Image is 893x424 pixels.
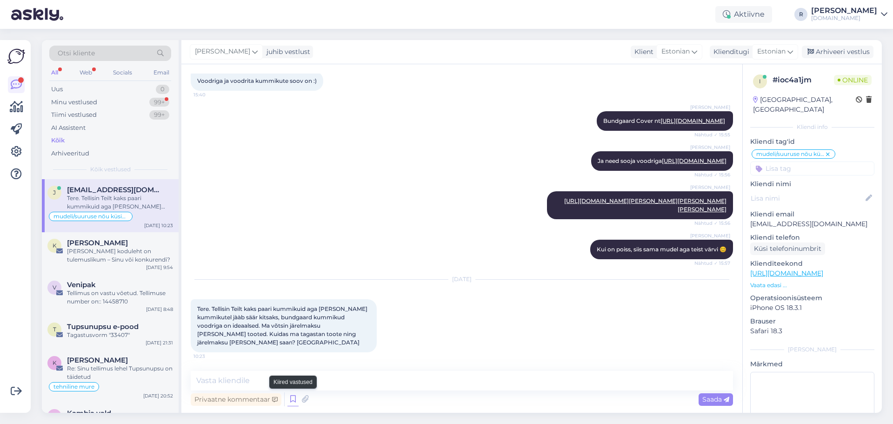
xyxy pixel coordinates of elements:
div: [DOMAIN_NAME] [811,14,877,22]
span: [PERSON_NAME] [690,232,730,239]
div: 99+ [149,110,169,120]
div: Klient [631,47,653,57]
span: V [53,284,56,291]
a: [URL][DOMAIN_NAME][PERSON_NAME][PERSON_NAME][PERSON_NAME] [564,197,726,213]
span: Kambja vald [67,409,111,417]
div: juhib vestlust [263,47,310,57]
p: Klienditeekond [750,259,874,269]
span: Estonian [757,47,786,57]
div: Arhiveeritud [51,149,89,158]
small: Kiired vastused [273,378,313,386]
span: [PERSON_NAME] [690,104,730,111]
a: [URL][DOMAIN_NAME] [662,157,726,164]
input: Lisa nimi [751,193,864,203]
span: 10:23 [193,353,228,360]
span: [PERSON_NAME] [195,47,250,57]
div: 99+ [149,98,169,107]
div: Arhiveeri vestlus [802,46,873,58]
span: tehniline mure [53,384,94,390]
span: mudeli/suuruse nõu küsimine [756,151,825,157]
span: j [53,189,56,196]
span: Katre Kruse [67,239,128,247]
div: Aktiivne [715,6,772,23]
div: All [49,67,60,79]
span: T [53,326,56,333]
a: [URL][DOMAIN_NAME] [750,269,823,277]
div: [DATE] [191,275,733,283]
input: Lisa tag [750,162,874,175]
span: Tere. Tellisin Teilt kaks paari kummikuid aga [PERSON_NAME] kummikutel jààb säär kitsaks, bundgaa... [197,305,369,346]
div: 0 [156,85,169,94]
span: K [53,359,57,366]
img: Askly Logo [7,47,25,65]
span: Nähtud ✓ 15:56 [694,220,730,227]
span: Kõik vestlused [90,165,131,174]
span: Tupsunupsu e-pood [67,323,139,331]
span: mudeli/suuruse nõu küsimine [53,214,128,219]
span: K [53,242,57,249]
div: Tellimus on vastu võetud. Tellimuse number on:: 14458710 [67,289,173,306]
span: janndra.saar@gmail.com [67,186,164,194]
div: Minu vestlused [51,98,97,107]
div: Uus [51,85,63,94]
div: [PERSON_NAME] [750,345,874,354]
p: Operatsioonisüsteem [750,293,874,303]
p: Kliendi telefon [750,233,874,242]
span: Nähtud ✓ 15:55 [694,131,730,138]
div: [DATE] 21:31 [146,339,173,346]
div: Küsi telefoninumbrit [750,242,825,255]
p: Märkmed [750,359,874,369]
div: [DATE] 9:54 [146,264,173,271]
span: Otsi kliente [58,48,95,58]
div: # ioc4a1jm [773,74,834,86]
span: Katrin Šigajeva [67,356,128,364]
div: Web [78,67,94,79]
p: Kliendi email [750,209,874,219]
div: Kõik [51,136,65,145]
div: [PERSON_NAME] koduleht on tulemuslikum – Sinu või konkurendi? [67,247,173,264]
div: [DATE] 10:23 [144,222,173,229]
div: AI Assistent [51,123,86,133]
span: Nähtud ✓ 15:56 [694,171,730,178]
div: Privaatne kommentaar [191,393,281,406]
p: Kliendi tag'id [750,137,874,147]
div: Socials [111,67,134,79]
span: Voodriga ja voodrita kummikute soov on :) [197,77,317,84]
span: Kui on poiss, siis sama mudel aga teist värvi 😊 [597,246,726,253]
span: Online [834,75,872,85]
span: K [53,412,57,419]
div: [PERSON_NAME] [811,7,877,14]
p: Brauser [750,316,874,326]
span: 15:40 [193,91,228,98]
p: Kliendi nimi [750,179,874,189]
div: Klienditugi [710,47,749,57]
div: Tiimi vestlused [51,110,97,120]
div: [GEOGRAPHIC_DATA], [GEOGRAPHIC_DATA] [753,95,856,114]
div: Re: Sinu tellimus lehel Tupsunupsu on täidetud [67,364,173,381]
div: R [794,8,807,21]
p: Vaata edasi ... [750,281,874,289]
span: [PERSON_NAME] [690,184,730,191]
div: Tere. Tellisin Teilt kaks paari kummikuid aga [PERSON_NAME] kummikutel jààb säär kitsaks, bundgaa... [67,194,173,211]
span: [PERSON_NAME] [690,144,730,151]
p: Safari 18.3 [750,326,874,336]
span: Saada [702,395,729,404]
a: [PERSON_NAME][DOMAIN_NAME] [811,7,887,22]
span: Bundgaard Cover nt [603,117,726,124]
div: [DATE] 20:52 [143,392,173,399]
div: Tagastusvorm "33407" [67,331,173,339]
a: [URL][DOMAIN_NAME] [660,117,725,124]
span: Nähtud ✓ 15:57 [694,260,730,267]
div: Kliendi info [750,123,874,131]
span: Estonian [661,47,690,57]
p: iPhone OS 18.3.1 [750,303,874,313]
div: Email [152,67,171,79]
p: [EMAIL_ADDRESS][DOMAIN_NAME] [750,219,874,229]
span: Venipak [67,281,96,289]
span: i [759,78,761,85]
div: [DATE] 8:48 [146,306,173,313]
span: Ja need sooja voodriga [598,157,726,164]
